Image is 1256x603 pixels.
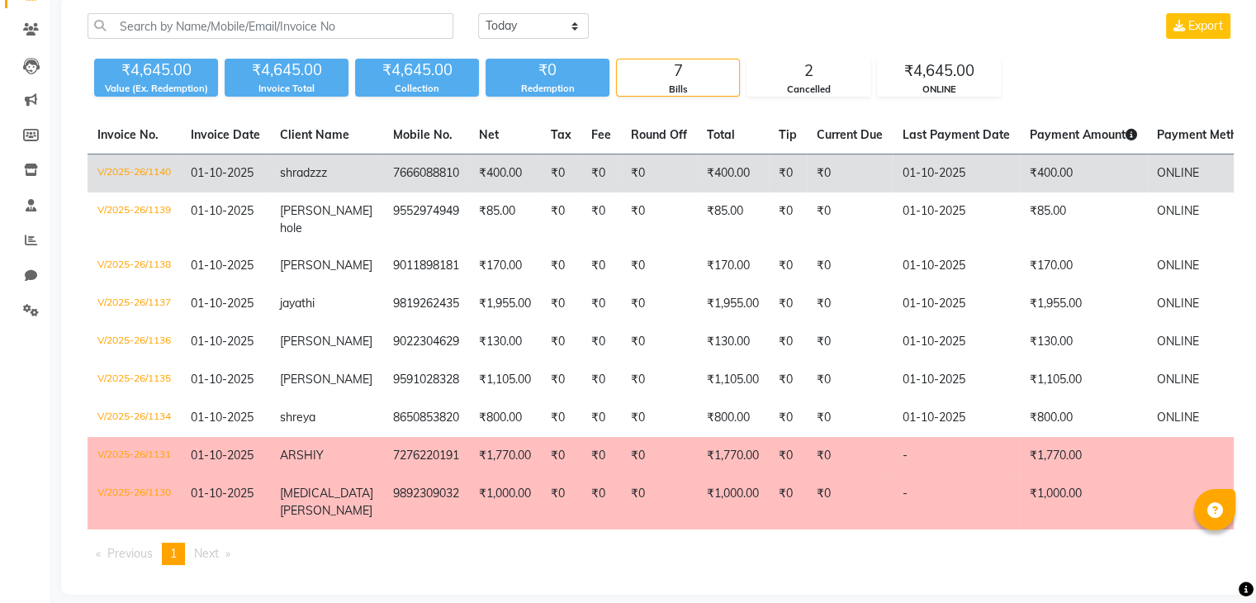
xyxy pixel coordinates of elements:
span: shradzzz [280,165,327,180]
span: ONLINE [1157,372,1199,387]
td: ₹800.00 [469,399,541,437]
td: 01-10-2025 [893,192,1020,247]
span: jayathi [280,296,315,311]
td: ₹0 [581,154,621,193]
td: 01-10-2025 [893,323,1020,361]
td: ₹130.00 [469,323,541,361]
td: V/2025-26/1131 [88,437,181,475]
td: 9819262435 [383,285,469,323]
td: ₹1,955.00 [469,285,541,323]
span: 01-10-2025 [191,165,254,180]
td: ₹0 [769,399,807,437]
div: Bills [617,83,739,97]
td: ₹1,105.00 [469,361,541,399]
span: Tax [551,127,571,142]
td: ₹400.00 [1020,154,1147,193]
td: ₹0 [541,285,581,323]
td: 8650853820 [383,399,469,437]
td: V/2025-26/1138 [88,247,181,285]
div: Invoice Total [225,82,348,96]
span: Net [479,127,499,142]
span: ONLINE [1157,203,1199,218]
td: ₹800.00 [697,399,769,437]
span: 01-10-2025 [191,486,254,501]
span: Current Due [817,127,883,142]
span: [MEDICAL_DATA][PERSON_NAME] [280,486,373,518]
span: [PERSON_NAME] hole [280,203,372,235]
td: ₹0 [581,437,621,475]
span: Round Off [631,127,687,142]
div: 2 [747,59,870,83]
td: ₹0 [581,285,621,323]
span: [PERSON_NAME] [280,372,372,387]
td: V/2025-26/1137 [88,285,181,323]
td: V/2025-26/1136 [88,323,181,361]
td: ₹0 [769,192,807,247]
td: ₹0 [807,154,893,193]
td: ₹1,955.00 [1020,285,1147,323]
td: ₹1,105.00 [697,361,769,399]
td: ₹400.00 [469,154,541,193]
td: ₹0 [807,399,893,437]
td: ₹0 [581,192,621,247]
td: ₹800.00 [1020,399,1147,437]
span: [PERSON_NAME] [280,334,372,349]
td: ₹0 [807,192,893,247]
td: ₹0 [807,437,893,475]
td: ₹1,770.00 [1020,437,1147,475]
td: V/2025-26/1140 [88,154,181,193]
td: 7666088810 [383,154,469,193]
td: ₹0 [769,437,807,475]
button: Export [1166,13,1230,39]
td: ₹85.00 [697,192,769,247]
span: Invoice No. [97,127,159,142]
td: 9591028328 [383,361,469,399]
span: 01-10-2025 [191,203,254,218]
td: 9022304629 [383,323,469,361]
td: ₹0 [769,285,807,323]
div: Collection [355,82,479,96]
td: 01-10-2025 [893,399,1020,437]
span: Fee [591,127,611,142]
td: ₹0 [807,285,893,323]
td: ₹0 [581,247,621,285]
td: ₹0 [581,475,621,529]
td: ₹1,000.00 [697,475,769,529]
span: 01-10-2025 [191,296,254,311]
td: ₹130.00 [1020,323,1147,361]
span: 01-10-2025 [191,410,254,425]
span: shreya [280,410,315,425]
span: Mobile No. [393,127,453,142]
td: ₹0 [541,361,581,399]
td: ₹0 [541,192,581,247]
td: ₹0 [541,437,581,475]
td: ₹0 [581,361,621,399]
span: ONLINE [1157,296,1199,311]
td: ₹170.00 [1020,247,1147,285]
td: V/2025-26/1130 [88,475,181,529]
span: Last Payment Date [903,127,1010,142]
td: ₹0 [769,247,807,285]
td: V/2025-26/1139 [88,192,181,247]
span: 01-10-2025 [191,334,254,349]
td: ₹0 [581,399,621,437]
td: ₹0 [769,154,807,193]
span: 1 [170,546,177,561]
span: Previous [107,546,153,561]
td: ₹170.00 [469,247,541,285]
td: ₹0 [541,247,581,285]
td: ₹0 [621,247,697,285]
span: Tip [779,127,797,142]
span: Payment Amount [1030,127,1137,142]
div: Redemption [486,82,609,96]
div: Cancelled [747,83,870,97]
td: ₹0 [541,154,581,193]
td: ₹1,770.00 [469,437,541,475]
td: ₹0 [581,323,621,361]
td: 7276220191 [383,437,469,475]
span: [PERSON_NAME] [280,258,372,273]
td: 01-10-2025 [893,154,1020,193]
span: ONLINE [1157,334,1199,349]
td: ₹85.00 [469,192,541,247]
div: ONLINE [878,83,1000,97]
